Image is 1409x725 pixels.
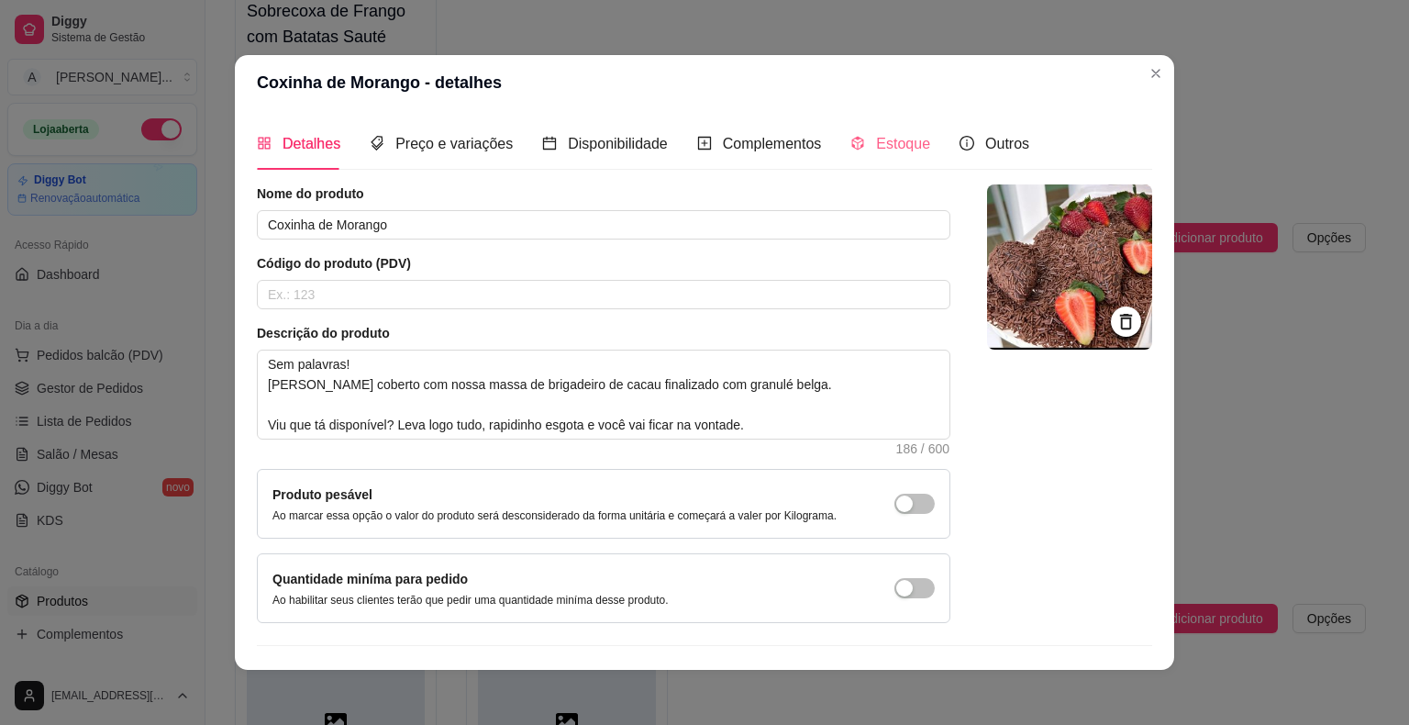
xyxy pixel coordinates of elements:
span: info-circle [960,136,974,151]
span: Detalhes [283,136,340,151]
span: calendar [542,136,557,151]
span: tags [370,136,384,151]
p: Ao marcar essa opção o valor do produto será desconsiderado da forma unitária e começará a valer ... [272,508,837,523]
article: Código do produto (PDV) [257,254,950,273]
span: code-sandbox [850,136,865,151]
span: Disponibilidade [568,136,668,151]
label: Produto pesável [272,487,372,502]
article: Descrição do produto [257,324,950,342]
span: appstore [257,136,272,151]
label: Quantidade miníma para pedido [272,572,468,586]
header: Coxinha de Morango - detalhes [235,55,1174,110]
article: Nome do produto [257,184,950,203]
p: Ao habilitar seus clientes terão que pedir uma quantidade miníma desse produto. [272,593,669,608]
span: plus-square [697,136,712,151]
input: Ex.: 123 [257,280,950,309]
span: Outros [985,136,1029,151]
input: Ex.: Hamburguer de costela [257,210,950,240]
span: Estoque [876,136,930,151]
span: Preço e variações [395,136,513,151]
span: Complementos [723,136,822,151]
button: Close [1141,59,1170,88]
img: logo da loja [987,184,1152,350]
textarea: Sem palavras! [PERSON_NAME] coberto com nossa massa de brigadeiro de cacau finalizado com granulé... [258,351,949,439]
